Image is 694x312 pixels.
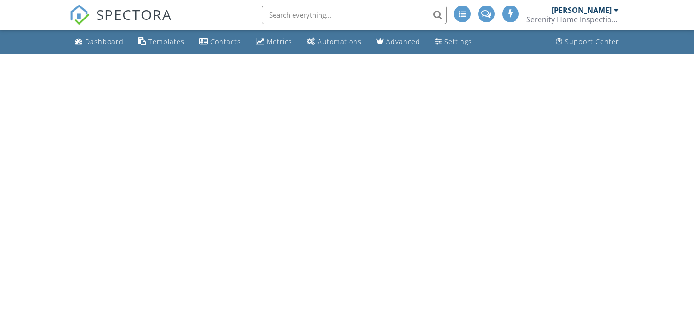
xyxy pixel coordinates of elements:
[85,37,123,46] div: Dashboard
[386,37,420,46] div: Advanced
[373,33,424,50] a: Advanced
[71,33,127,50] a: Dashboard
[526,15,619,24] div: Serenity Home Inspections
[135,33,188,50] a: Templates
[444,37,472,46] div: Settings
[69,5,90,25] img: The Best Home Inspection Software - Spectora
[210,37,241,46] div: Contacts
[267,37,292,46] div: Metrics
[252,33,296,50] a: Metrics
[552,33,623,50] a: Support Center
[318,37,362,46] div: Automations
[565,37,619,46] div: Support Center
[431,33,476,50] a: Settings
[148,37,184,46] div: Templates
[262,6,447,24] input: Search everything...
[69,12,172,32] a: SPECTORA
[303,33,365,50] a: Automations (Advanced)
[196,33,245,50] a: Contacts
[552,6,612,15] div: [PERSON_NAME]
[96,5,172,24] span: SPECTORA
